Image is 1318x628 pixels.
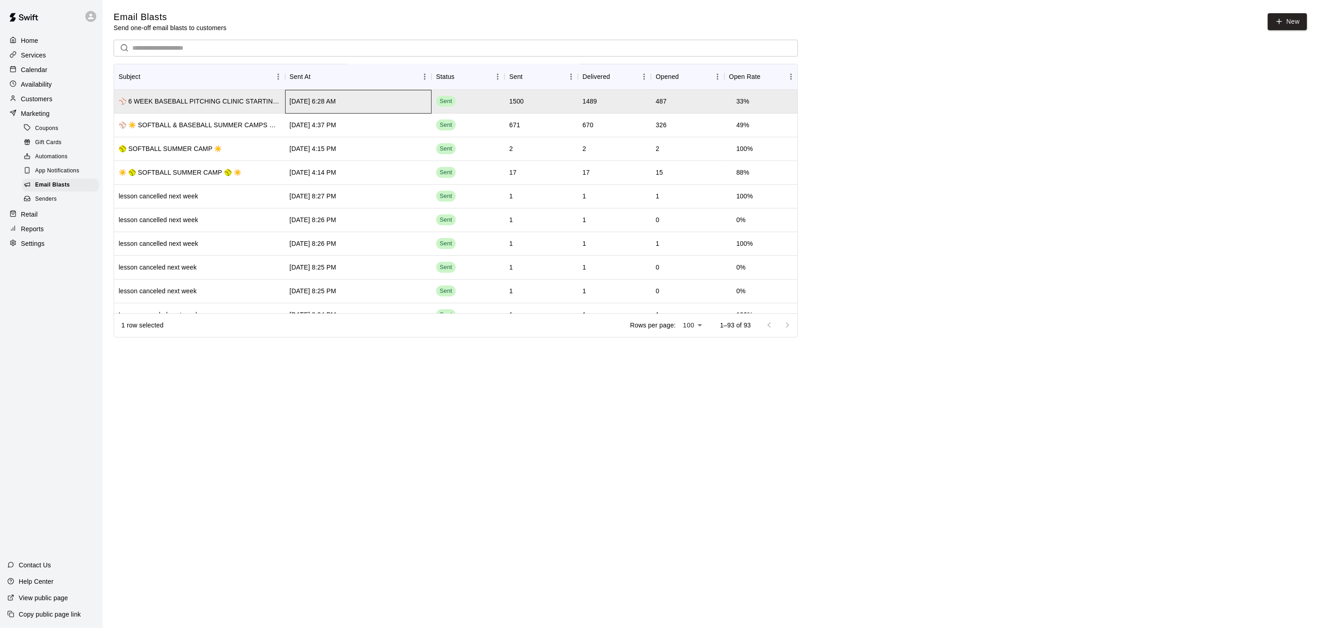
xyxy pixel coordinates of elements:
[509,144,513,153] div: 2
[22,135,103,150] a: Gift Cards
[290,144,336,153] div: Aug 1 2025, 4:15 PM
[7,107,95,120] div: Marketing
[679,70,692,83] button: Sort
[119,239,198,248] div: lesson cancelled next week
[436,97,456,106] span: Sent
[290,239,336,248] div: Jul 8 2025, 8:26 PM
[119,97,281,106] div: ⚾️ 6 WEEK BASEBALL PITCHING CLINIC STARTING 8/18!!
[583,192,586,201] div: 1
[119,168,241,177] div: ☀️ 🥎 SOFTBALL SUMMER CAMP 🥎 ☀️
[418,70,432,83] button: Menu
[121,321,163,330] div: 1 row selected
[114,11,226,23] h5: Email Blasts
[711,70,724,83] button: Menu
[22,164,103,178] a: App Notifications
[119,64,141,89] div: Subject
[119,286,197,296] div: lesson canceled next week
[436,239,456,248] span: Sent
[651,64,724,89] div: Opened
[290,192,336,201] div: Jul 8 2025, 8:27 PM
[656,120,667,130] div: 326
[509,263,513,272] div: 1
[505,64,578,89] div: Sent
[311,70,323,83] button: Sort
[22,192,103,207] a: Senders
[290,97,336,106] div: Aug 16 2025, 6:28 AM
[21,109,50,118] p: Marketing
[119,192,198,201] div: lesson cancelled next week
[583,64,610,89] div: Delivered
[7,92,95,106] div: Customers
[7,237,95,250] a: Settings
[436,287,456,296] span: Sent
[22,150,103,164] a: Automations
[22,165,99,177] div: App Notifications
[436,311,456,319] span: Sent
[22,122,99,135] div: Coupons
[22,178,103,192] a: Email Blasts
[21,210,38,219] p: Retail
[119,120,281,130] div: ⚾️ ☀️ SOFTBALL & BASEBALL SUMMER CAMPS ☀️ 🥎
[436,64,455,89] div: Status
[285,64,432,89] div: Sent At
[729,113,756,137] td: 49 %
[724,64,798,89] div: Open Rate
[290,310,336,319] div: Jul 8 2025, 8:24 PM
[436,263,456,272] span: Sent
[509,239,513,248] div: 1
[454,70,467,83] button: Sort
[35,181,70,190] span: Email Blasts
[583,120,594,130] div: 670
[19,593,68,602] p: View public page
[656,192,659,201] div: 1
[7,78,95,91] a: Availability
[656,64,679,89] div: Opened
[583,239,586,248] div: 1
[491,70,505,83] button: Menu
[21,51,46,60] p: Services
[509,215,513,224] div: 1
[656,286,659,296] div: 0
[19,610,81,619] p: Copy public page link
[509,120,520,130] div: 671
[22,121,103,135] a: Coupons
[729,279,753,303] td: 0%
[436,192,456,201] span: Sent
[729,232,760,256] td: 100 %
[509,192,513,201] div: 1
[578,64,651,89] div: Delivered
[19,561,51,570] p: Contact Us
[729,137,760,161] td: 100 %
[436,216,456,224] span: Sent
[22,179,99,192] div: Email Blasts
[610,70,623,83] button: Sort
[21,239,45,248] p: Settings
[7,34,95,47] a: Home
[523,70,536,83] button: Sort
[35,138,62,147] span: Gift Cards
[564,70,578,83] button: Menu
[656,263,659,272] div: 0
[784,70,798,83] button: Menu
[637,70,651,83] button: Menu
[141,70,153,83] button: Sort
[509,97,524,106] div: 1500
[114,64,285,89] div: Subject
[509,64,522,89] div: Sent
[509,168,516,177] div: 17
[583,215,586,224] div: 1
[290,64,311,89] div: Sent At
[7,222,95,236] a: Reports
[35,166,79,176] span: App Notifications
[436,168,456,177] span: Sent
[509,310,513,319] div: 1
[19,577,53,586] p: Help Center
[761,70,773,83] button: Sort
[22,136,99,149] div: Gift Cards
[656,310,659,319] div: 1
[583,263,586,272] div: 1
[7,208,95,221] a: Retail
[119,215,198,224] div: lesson cancelled next week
